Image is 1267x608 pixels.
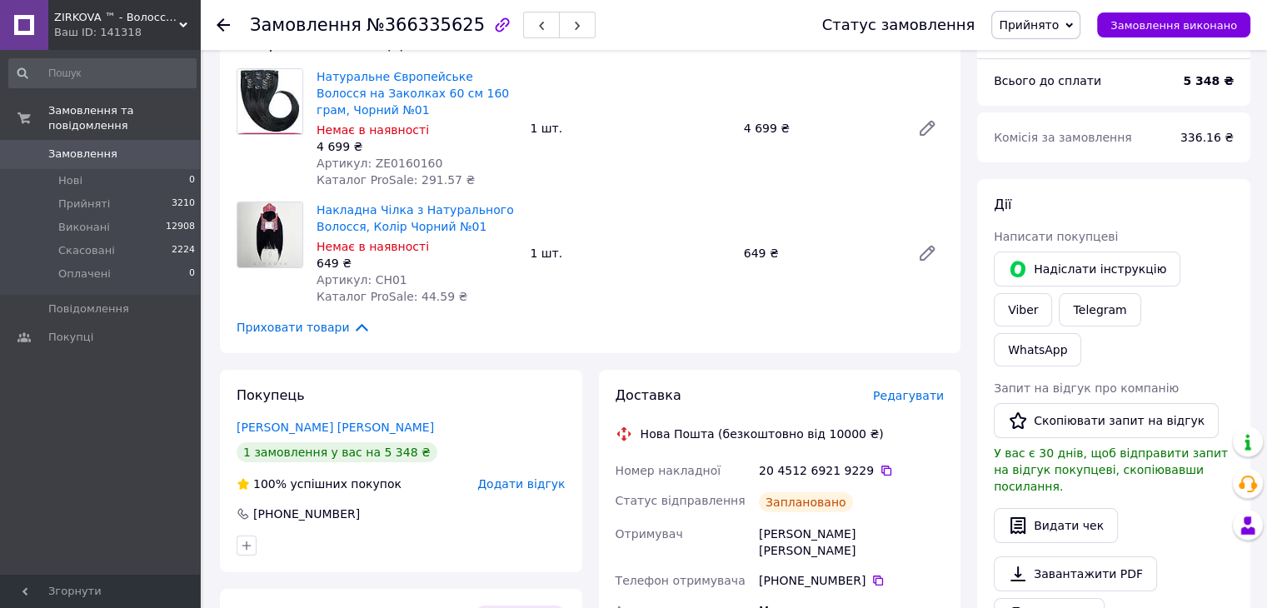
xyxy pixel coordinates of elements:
[737,242,904,265] div: 649 ₴
[523,117,736,140] div: 1 шт.
[48,330,93,345] span: Покупці
[1180,131,1234,144] span: 336.16 ₴
[759,462,944,479] div: 20 4512 6921 9229
[616,464,721,477] span: Номер накладної
[58,243,115,258] span: Скасовані
[237,202,302,267] img: Накладна Чілка з Натурального Волосся, Колір Чорний №01
[48,302,129,316] span: Повідомлення
[48,147,117,162] span: Замовлення
[237,421,434,434] a: [PERSON_NAME] [PERSON_NAME]
[217,17,230,33] div: Повернутися назад
[317,255,516,272] div: 649 ₴
[873,389,944,402] span: Редагувати
[237,476,402,492] div: успішних покупок
[317,173,475,187] span: Каталог ProSale: 291.57 ₴
[237,442,437,462] div: 1 замовлення у вас на 5 348 ₴
[317,123,429,137] span: Немає в наявності
[252,506,362,522] div: [PHONE_NUMBER]
[759,492,853,512] div: Заплановано
[317,138,516,155] div: 4 699 ₴
[616,527,683,541] span: Отримувач
[994,446,1228,493] span: У вас є 30 днів, щоб відправити запит на відгук покупцеві, скопіювавши посилання.
[317,290,467,303] span: Каталог ProSale: 44.59 ₴
[58,220,110,235] span: Виконані
[237,37,405,52] span: Товари в замовленні (2)
[58,197,110,212] span: Прийняті
[250,15,362,35] span: Замовлення
[58,173,82,188] span: Нові
[822,17,975,33] div: Статус замовлення
[636,426,888,442] div: Нова Пошта (безкоштовно від 10000 ₴)
[172,197,195,212] span: 3210
[999,18,1059,32] span: Прийнято
[8,58,197,88] input: Пошук
[317,273,407,287] span: Артикул: CH01
[189,173,195,188] span: 0
[737,117,904,140] div: 4 699 ₴
[317,70,509,117] a: Натуральне Європейське Волосся на Заколках 60 см 160 грам, Чорний №01
[994,293,1052,326] a: Viber
[317,157,442,170] span: Артикул: ZE0160160
[54,10,179,25] span: ZIRKOVA ™ - Волосся Для Нарощування, Волосся На Заколках, Нарощування Волосся
[616,387,681,403] span: Доставка
[994,403,1219,438] button: Скопіювати запит на відгук
[994,333,1081,366] a: WhatsApp
[54,25,200,40] div: Ваш ID: 141318
[237,387,305,403] span: Покупець
[189,267,195,282] span: 0
[756,519,947,566] div: [PERSON_NAME] [PERSON_NAME]
[317,203,514,233] a: Накладна Чілка з Натурального Волосся, Колір Чорний №01
[237,318,371,336] span: Приховати товари
[48,103,200,133] span: Замовлення та повідомлення
[994,252,1180,287] button: Надіслати інструкцію
[1110,19,1237,32] span: Замовлення виконано
[1183,74,1234,87] b: 5 348 ₴
[616,574,746,587] span: Телефон отримувача
[1097,12,1250,37] button: Замовлення виконано
[994,556,1157,591] a: Завантажити PDF
[172,243,195,258] span: 2224
[994,131,1132,144] span: Комісія за замовлення
[253,477,287,491] span: 100%
[994,508,1118,543] button: Видати чек
[910,237,944,270] a: Редагувати
[237,69,302,134] img: Натуральне Європейське Волосся на Заколках 60 см 160 грам, Чорний №01
[1059,293,1140,326] a: Telegram
[367,15,485,35] span: №366335625
[166,220,195,235] span: 12908
[994,230,1118,243] span: Написати покупцеві
[317,240,429,253] span: Немає в наявності
[58,267,111,282] span: Оплачені
[477,477,565,491] span: Додати відгук
[994,381,1179,395] span: Запит на відгук про компанію
[759,572,944,589] div: [PHONE_NUMBER]
[994,74,1101,87] span: Всього до сплати
[910,112,944,145] a: Редагувати
[523,242,736,265] div: 1 шт.
[616,494,746,507] span: Статус відправлення
[994,197,1011,212] span: Дії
